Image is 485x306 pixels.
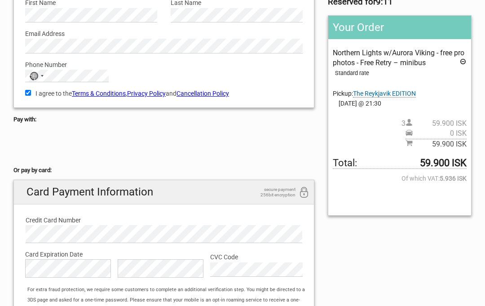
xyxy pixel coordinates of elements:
[103,14,114,25] button: Open LiveChat chat widget
[127,90,166,97] a: Privacy Policy
[26,215,302,225] label: Credit Card Number
[25,60,303,70] label: Phone Number
[440,173,467,183] strong: 5.936 ISK
[413,129,467,138] span: 0 ISK
[14,180,314,204] h2: Card Payment Information
[413,119,467,129] span: 59.900 ISK
[299,187,309,199] i: 256bit encryption
[406,139,467,149] span: Subtotal
[333,98,467,108] span: [DATE] @ 21:30
[353,90,416,98] span: Change pickup place
[333,90,416,98] span: Pickup:
[176,90,229,97] a: Cancellation Policy
[13,136,94,154] iframe: Secure payment button frame
[401,119,467,129] span: 3 person(s)
[251,187,295,198] span: secure payment 256bit encryption
[333,158,467,169] span: Total to be paid
[25,29,303,39] label: Email Address
[26,70,48,82] button: Selected country
[406,129,467,138] span: Pickup price
[333,49,464,67] span: Northern Lights w/Aurora Viking - free pro photos - Free Retry – minibus
[328,16,471,39] h2: Your Order
[25,89,303,98] label: I agree to the , and
[72,90,126,97] a: Terms & Conditions
[333,173,467,183] span: Of which VAT:
[13,16,101,23] p: We're away right now. Please check back later!
[210,252,303,262] label: CVC Code
[25,249,303,259] label: Card Expiration Date
[335,68,467,78] div: Standard rate
[13,165,314,175] h5: Or pay by card:
[420,158,467,168] strong: 59.900 ISK
[13,115,314,124] h5: Pay with:
[413,139,467,149] span: 59.900 ISK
